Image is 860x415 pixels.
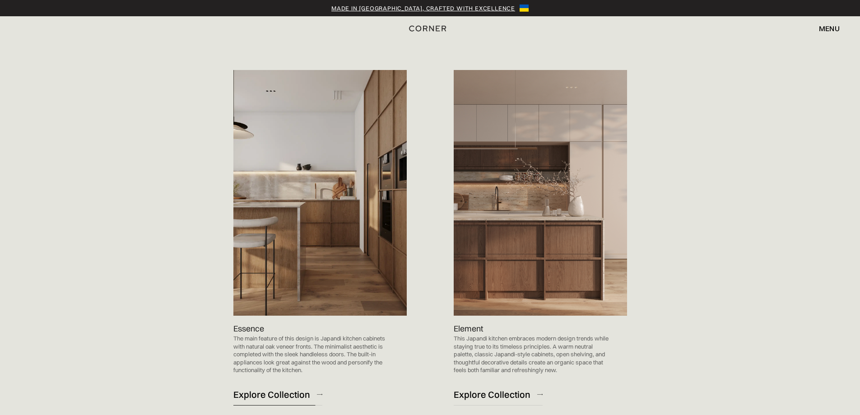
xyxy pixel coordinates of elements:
div: menu [810,21,840,36]
p: The main feature of this design is Japandi kitchen cabinets with natural oak veneer fronts. The m... [233,335,389,374]
p: This Japandi kitchen embraces modern design trends while staying true to its timeless principles.... [454,335,609,374]
p: Essence [233,322,264,335]
div: menu [819,25,840,32]
div: Explore Collection [454,388,530,401]
a: Explore Collection [454,383,543,406]
a: Made in [GEOGRAPHIC_DATA], crafted with excellence [331,4,515,13]
div: Explore Collection [233,388,310,401]
a: Explore Collection [233,383,322,406]
a: home [399,23,461,34]
p: Element [454,322,483,335]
